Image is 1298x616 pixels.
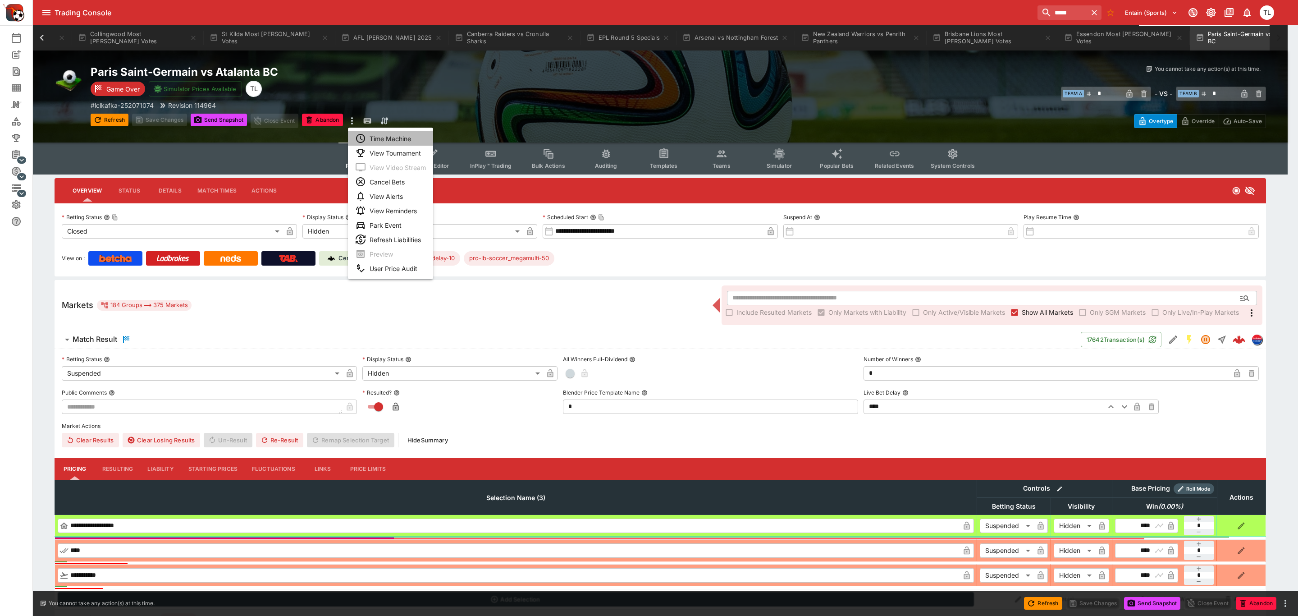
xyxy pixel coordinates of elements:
li: Refresh Liabilities [348,232,433,247]
li: Park Event [348,218,433,232]
li: User Price Audit [348,261,433,276]
li: Time Machine [348,131,433,146]
li: Cancel Bets [348,175,433,189]
li: View Alerts [348,189,433,203]
li: View Reminders [348,203,433,218]
li: View Tournament [348,146,433,160]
